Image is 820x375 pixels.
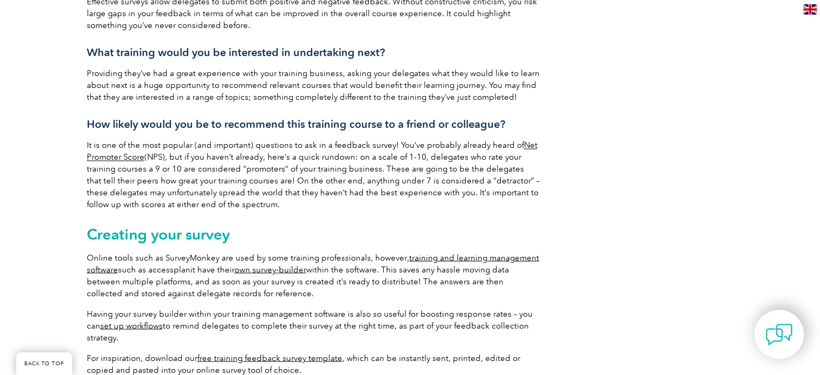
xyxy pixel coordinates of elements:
p: Having your survey builder within your training management software is also so useful for boostin... [87,308,540,343]
img: contact-chat.png [766,321,793,348]
a: BACK TO TOP [16,352,72,375]
p: It is one of the most popular (and important) questions to ask in a feedback survey! You’ve proba... [87,139,540,210]
a: training and learning management software [87,253,539,274]
h2: Creating your survey [87,225,540,242]
p: Providing they’ve had a great experience with your training business, asking your delegates what ... [87,67,540,103]
a: set up workflows [100,321,163,330]
p: Online tools such as SurveyMonkey are used by some training professionals, however, such as acces... [87,251,540,299]
h3: What training would you be interested in undertaking next? [87,46,540,59]
h3: How likely would you be to recommend this training course to a friend or colleague? [87,118,540,131]
a: own survey-builder [235,264,306,274]
a: free training feedback survey template [197,353,342,363]
img: en [803,4,817,15]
